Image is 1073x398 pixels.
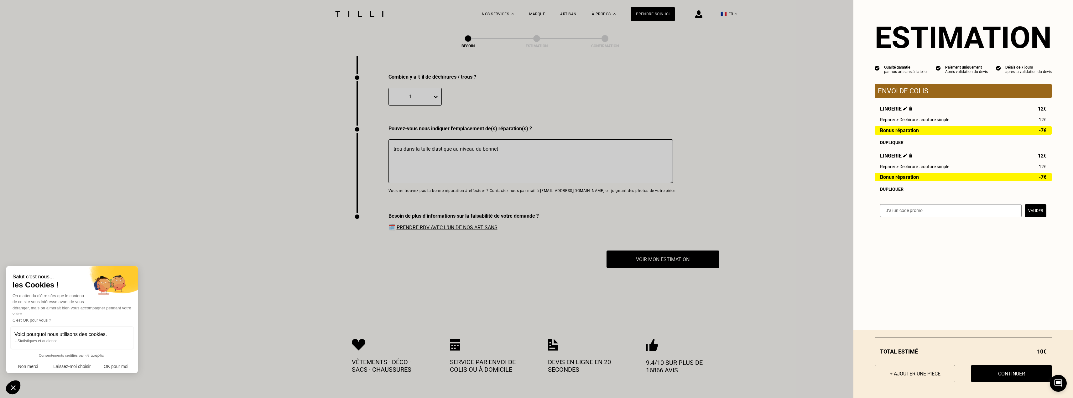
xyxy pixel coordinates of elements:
[945,70,988,74] div: Après validation du devis
[880,106,912,112] span: Lingerie
[1025,204,1046,217] button: Valider
[875,65,880,71] img: icon list info
[1038,153,1046,159] span: 12€
[1039,117,1046,122] span: 12€
[909,106,912,111] img: Supprimer
[903,106,907,111] img: Éditer
[884,65,928,70] div: Qualité garantie
[1039,128,1046,133] span: -7€
[1039,174,1046,180] span: -7€
[875,365,955,382] button: + Ajouter une pièce
[875,20,1052,55] section: Estimation
[880,117,949,122] span: Réparer > Déchirure : couture simple
[880,128,919,133] span: Bonus réparation
[878,87,1049,95] p: Envoi de colis
[996,65,1001,71] img: icon list info
[884,70,928,74] div: par nos artisans à l'atelier
[903,153,907,158] img: Éditer
[936,65,941,71] img: icon list info
[880,140,1046,145] div: Dupliquer
[1038,106,1046,112] span: 12€
[880,164,949,169] span: Réparer > Déchirure : couture simple
[1005,65,1052,70] div: Délais de 7 jours
[909,153,912,158] img: Supprimer
[880,204,1022,217] input: J‘ai un code promo
[875,348,1052,355] div: Total estimé
[880,187,1046,192] div: Dupliquer
[880,153,912,159] span: Lingerie
[971,365,1052,382] button: Continuer
[945,65,988,70] div: Paiement uniquement
[1037,348,1046,355] span: 10€
[880,174,919,180] span: Bonus réparation
[1005,70,1052,74] div: après la validation du devis
[1039,164,1046,169] span: 12€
